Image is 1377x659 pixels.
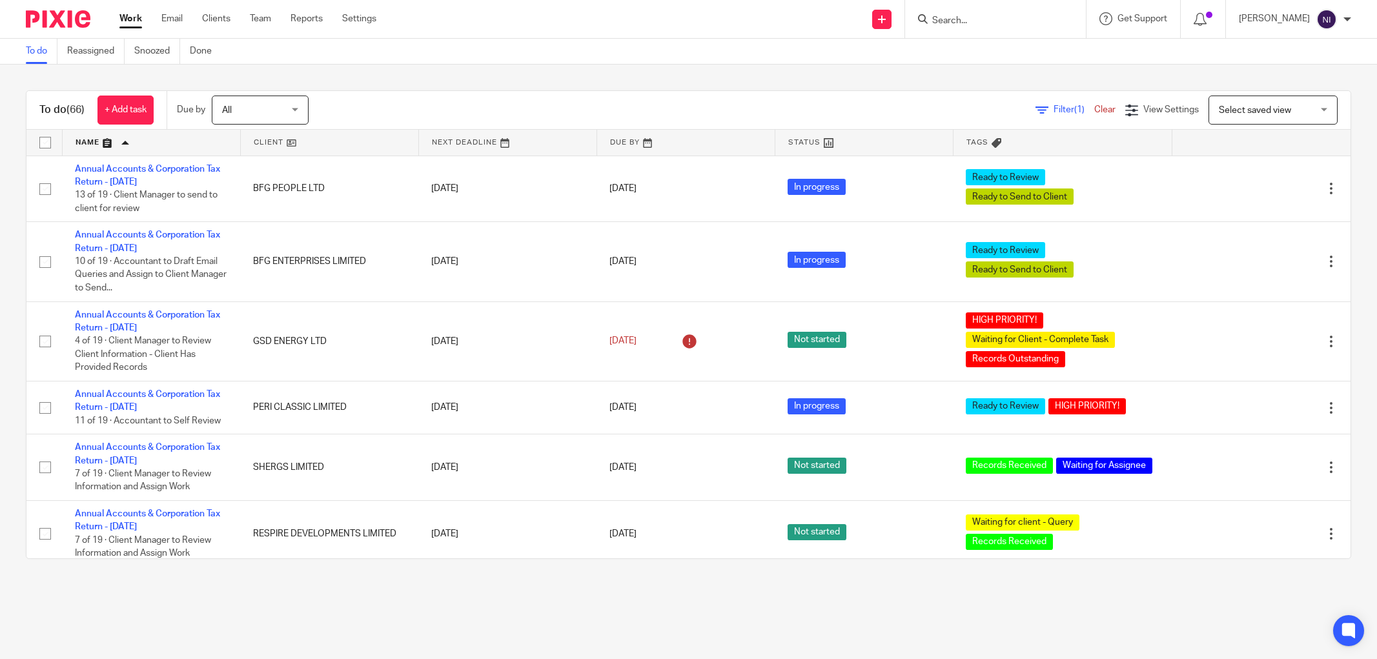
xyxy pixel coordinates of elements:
td: [DATE] [418,156,597,222]
h1: To do [39,103,85,117]
span: Tags [966,139,988,146]
img: Pixie [26,10,90,28]
span: Records Received [966,458,1053,474]
td: [DATE] [418,222,597,301]
span: (66) [66,105,85,115]
span: HIGH PRIORITY! [966,312,1043,329]
span: [DATE] [609,184,637,193]
p: Due by [177,103,205,116]
td: RESPIRE DEVELOPMENTS LIMITED [240,500,418,567]
a: Reports [291,12,323,25]
a: Annual Accounts & Corporation Tax Return - [DATE] [75,509,220,531]
span: [DATE] [609,529,637,538]
a: Clear [1094,105,1116,114]
span: Filter [1054,105,1094,114]
span: In progress [788,179,846,195]
span: 13 of 19 · Client Manager to send to client for review [75,190,218,213]
a: Annual Accounts & Corporation Tax Return - [DATE] [75,230,220,252]
a: Annual Accounts & Corporation Tax Return - [DATE] [75,390,220,412]
span: Waiting for client - Query [966,514,1079,531]
td: BFG ENTERPRISES LIMITED [240,222,418,301]
span: [DATE] [609,257,637,266]
span: Ready to Send to Client [966,261,1074,278]
span: In progress [788,398,846,414]
td: PERI CLASSIC LIMITED [240,381,418,434]
a: Reassigned [67,39,125,64]
a: Email [161,12,183,25]
span: [DATE] [609,403,637,412]
a: Done [190,39,221,64]
span: Ready to Send to Client [966,188,1074,205]
span: HIGH PRIORITY! [1048,398,1126,414]
span: Ready to Review [966,242,1045,258]
td: BFG PEOPLE LTD [240,156,418,222]
td: [DATE] [418,381,597,434]
span: Ready to Review [966,169,1045,185]
span: (1) [1074,105,1085,114]
span: Waiting for Assignee [1056,458,1152,474]
a: Team [250,12,271,25]
a: Settings [342,12,376,25]
td: [DATE] [418,301,597,381]
span: Waiting for Client - Complete Task [966,332,1115,348]
span: In progress [788,252,846,268]
span: 7 of 19 · Client Manager to Review Information and Assign Work [75,469,211,492]
span: Records Outstanding [966,351,1065,367]
span: Get Support [1117,14,1167,23]
span: 7 of 19 · Client Manager to Review Information and Assign Work [75,536,211,558]
span: Records Received [966,534,1053,550]
img: svg%3E [1316,9,1337,30]
span: [DATE] [609,337,637,346]
span: View Settings [1143,105,1199,114]
a: Annual Accounts & Corporation Tax Return - [DATE] [75,310,220,332]
p: [PERSON_NAME] [1239,12,1310,25]
td: SHERGS LIMITED [240,434,418,501]
a: Snoozed [134,39,180,64]
span: All [222,106,232,115]
a: Clients [202,12,230,25]
span: [DATE] [609,463,637,472]
span: Select saved view [1219,106,1291,115]
span: 11 of 19 · Accountant to Self Review [75,416,221,425]
span: Not started [788,458,846,474]
a: Annual Accounts & Corporation Tax Return - [DATE] [75,165,220,187]
input: Search [931,15,1047,27]
td: [DATE] [418,434,597,501]
a: To do [26,39,57,64]
span: Ready to Review [966,398,1045,414]
td: GSD ENERGY LTD [240,301,418,381]
td: [DATE] [418,500,597,567]
span: 10 of 19 · Accountant to Draft Email Queries and Assign to Client Manager to Send... [75,257,227,292]
span: Not started [788,332,846,348]
span: Not started [788,524,846,540]
a: + Add task [97,96,154,125]
span: 4 of 19 · Client Manager to Review Client Information - Client Has Provided Records [75,337,211,372]
a: Annual Accounts & Corporation Tax Return - [DATE] [75,443,220,465]
a: Work [119,12,142,25]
